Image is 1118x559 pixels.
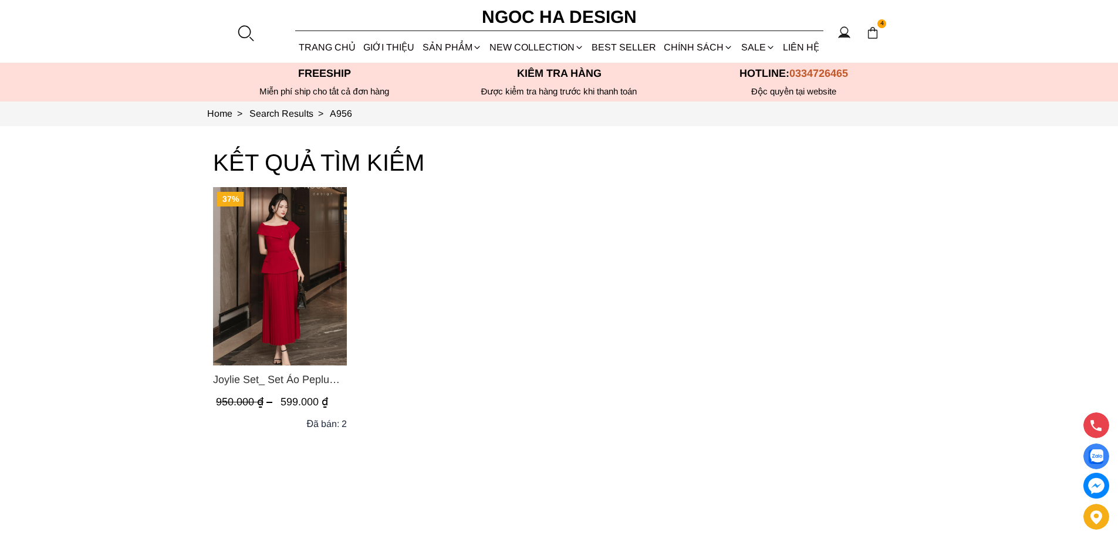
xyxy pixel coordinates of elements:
[588,32,660,63] a: BEST SELLER
[660,32,737,63] div: Chính sách
[789,67,848,79] span: 0334726465
[877,19,887,29] span: 4
[485,32,587,63] a: NEW COLLECTION
[313,109,328,118] span: >
[866,26,879,39] img: img-CART-ICON-ksit0nf1
[213,371,347,388] span: Joylie Set_ Set Áo Peplum Vai Lệch, Chân Váy Dập Ly Màu Đỏ A956, CV120
[330,109,352,118] a: Link to A956
[442,86,677,97] p: Được kiểm tra hàng trước khi thanh toán
[517,67,602,79] font: Kiểm tra hàng
[779,32,823,63] a: LIÊN HỆ
[213,144,906,181] h3: KẾT QUẢ TÌM KIẾM
[213,371,347,388] a: Link to Joylie Set_ Set Áo Peplum Vai Lệch, Chân Váy Dập Ly Màu Đỏ A956, CV120
[1083,443,1109,469] a: Display image
[360,32,418,63] a: GIỚI THIỆU
[213,187,347,365] img: Joylie Set_ Set Áo Peplum Vai Lệch, Chân Váy Dập Ly Màu Đỏ A956, CV120
[295,32,360,63] a: TRANG CHỦ
[1083,473,1109,499] a: messenger
[207,67,442,80] p: Freeship
[216,396,275,408] span: 950.000 ₫
[281,396,328,408] span: 599.000 ₫
[471,3,647,31] a: Ngoc Ha Design
[249,109,330,118] a: Link to Search Results
[418,32,485,63] div: SẢN PHẨM
[232,109,247,118] span: >
[207,86,442,97] div: Miễn phí ship cho tất cả đơn hàng
[677,67,911,80] p: Hotline:
[213,187,347,365] a: Product image - Joylie Set_ Set Áo Peplum Vai Lệch, Chân Váy Dập Ly Màu Đỏ A956, CV120
[207,109,249,118] a: Link to Home
[306,416,347,431] div: Đã bán: 2
[1089,449,1103,464] img: Display image
[737,32,779,63] a: SALE
[677,86,911,97] h6: Độc quyền tại website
